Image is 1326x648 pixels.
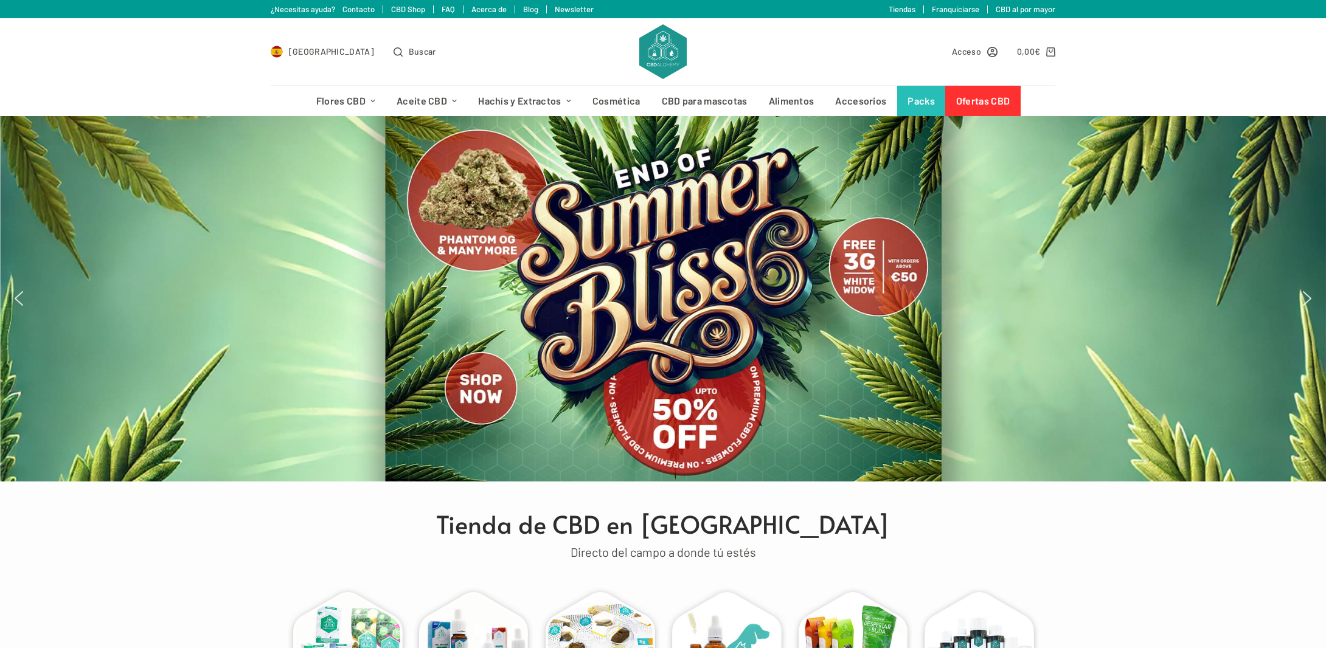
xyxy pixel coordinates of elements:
[271,44,374,58] a: Select Country
[271,4,375,14] a: ¿Necesitas ayuda? Contacto
[952,44,981,58] span: Acceso
[758,86,825,116] a: Alimentos
[9,289,29,308] img: previous arrow
[555,4,594,14] a: Newsletter
[952,44,998,58] a: Acceso
[1017,44,1055,58] a: Carro de compra
[825,86,897,116] a: Accesorios
[468,86,582,116] a: Hachís y Extractos
[471,4,507,14] a: Acerca de
[639,24,687,79] img: CBD Alchemy
[289,44,374,58] span: [GEOGRAPHIC_DATA]
[442,4,455,14] a: FAQ
[897,86,946,116] a: Packs
[271,46,283,58] img: ES Flag
[945,86,1020,116] a: Ofertas CBD
[394,44,436,58] button: Abrir formulario de búsqueda
[277,506,1049,542] h1: Tienda de CBD en [GEOGRAPHIC_DATA]
[1297,289,1317,308] img: next arrow
[277,542,1049,562] p: Directo del campo a donde tú estés
[889,4,915,14] a: Tiendas
[523,4,538,14] a: Blog
[305,86,386,116] a: Flores CBD
[651,86,758,116] a: CBD para mascotas
[391,4,425,14] a: CBD Shop
[996,4,1055,14] a: CBD al por mayor
[305,86,1020,116] nav: Menú de cabecera
[409,44,436,58] span: Buscar
[932,4,979,14] a: Franquiciarse
[386,86,468,116] a: Aceite CBD
[1035,46,1040,57] span: €
[1017,46,1041,57] bdi: 0,00
[581,86,651,116] a: Cosmética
